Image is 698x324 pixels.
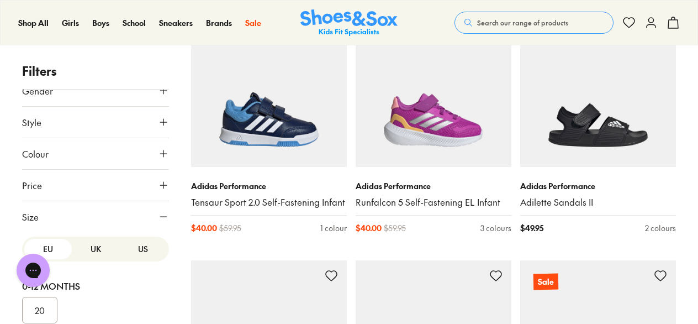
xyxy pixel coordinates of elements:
[356,11,511,167] a: Sale
[356,196,511,208] a: Runfalcon 5 Self-Fastening EL Infant
[22,116,41,129] span: Style
[123,17,146,28] span: School
[477,18,568,28] span: Search our range of products
[191,180,347,192] p: Adidas Performance
[22,279,169,292] div: 0-12 Months
[22,84,53,97] span: Gender
[645,222,676,234] div: 2 colours
[245,17,261,29] a: Sale
[191,222,217,234] span: $ 40.00
[18,17,49,29] a: Shop All
[384,222,406,234] span: $ 59.95
[22,201,169,232] button: Size
[245,17,261,28] span: Sale
[18,17,49,28] span: Shop All
[520,180,676,192] p: Adidas Performance
[356,222,382,234] span: $ 40.00
[206,17,232,28] span: Brands
[22,75,169,106] button: Gender
[22,210,39,223] span: Size
[119,239,167,259] button: US
[22,170,169,201] button: Price
[300,9,398,36] img: SNS_Logo_Responsive.svg
[206,17,232,29] a: Brands
[219,222,241,234] span: $ 59.95
[159,17,193,29] a: Sneakers
[24,239,72,259] button: EU
[62,17,79,29] a: Girls
[22,138,169,169] button: Colour
[22,107,169,138] button: Style
[62,17,79,28] span: Girls
[72,239,119,259] button: UK
[22,297,57,323] button: 20
[123,17,146,29] a: School
[520,222,543,234] span: $ 49.95
[159,17,193,28] span: Sneakers
[480,222,511,234] div: 3 colours
[22,62,169,80] p: Filters
[300,9,398,36] a: Shoes & Sox
[22,147,49,160] span: Colour
[320,222,347,234] div: 1 colour
[356,180,511,192] p: Adidas Performance
[520,196,676,208] a: Adilette Sandals II
[191,196,347,208] a: Tensaur Sport 2.0 Self-Fastening Infant
[454,12,614,34] button: Search our range of products
[11,250,55,291] iframe: Gorgias live chat messenger
[22,179,42,192] span: Price
[92,17,109,29] a: Boys
[191,11,347,167] a: Sale
[92,17,109,28] span: Boys
[533,273,558,290] p: Sale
